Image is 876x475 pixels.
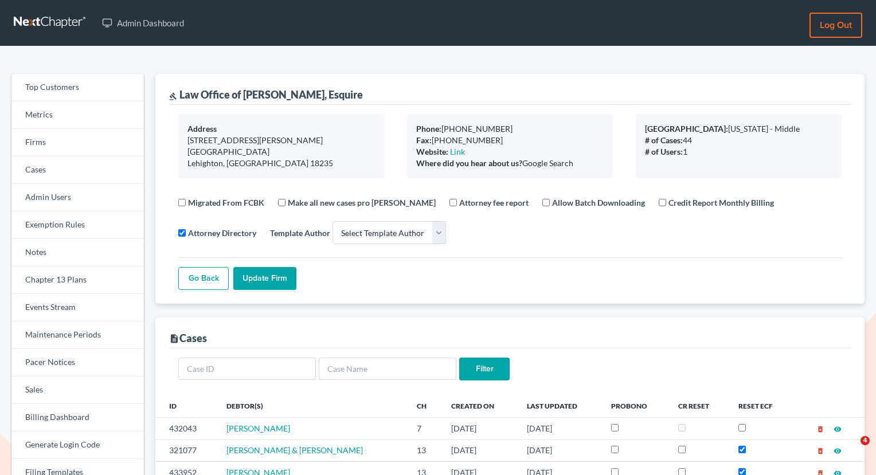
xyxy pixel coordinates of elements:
[11,129,144,156] a: Firms
[11,321,144,349] a: Maintenance Periods
[155,394,217,417] th: ID
[416,123,604,135] div: [PHONE_NUMBER]
[155,439,217,461] td: 321077
[11,431,144,459] a: Generate Login Code
[442,418,517,439] td: [DATE]
[169,88,363,101] div: Law Office of [PERSON_NAME], Esquire
[178,267,229,290] a: Go Back
[602,394,669,417] th: ProBono
[155,418,217,439] td: 432043
[270,227,330,239] label: Template Author
[416,158,522,168] b: Where did you hear about us?
[187,124,217,134] b: Address
[645,147,683,156] b: # of Users:
[169,333,179,344] i: description
[187,158,375,169] div: Lehighton, [GEOGRAPHIC_DATA] 18235
[459,358,510,380] input: Filter
[416,147,448,156] b: Website:
[416,135,604,146] div: [PHONE_NUMBER]
[11,376,144,404] a: Sales
[11,266,144,294] a: Chapter 13 Plans
[518,439,602,461] td: [DATE]
[11,74,144,101] a: Top Customers
[809,13,862,38] a: Log out
[816,425,824,433] i: delete_forever
[408,418,442,439] td: 7
[729,394,794,417] th: Reset ECF
[518,394,602,417] th: Last Updated
[169,92,177,100] i: gavel
[834,423,842,433] a: visibility
[668,197,774,209] label: Credit Report Monthly Billing
[861,436,870,445] span: 4
[834,445,842,455] a: visibility
[226,423,290,433] a: [PERSON_NAME]
[11,184,144,211] a: Admin Users
[217,394,408,417] th: Debtor(s)
[442,394,517,417] th: Created On
[669,394,730,417] th: CR Reset
[11,239,144,266] a: Notes
[178,358,316,380] input: Case ID
[552,197,645,209] label: Allow Batch Downloading
[233,267,296,290] input: Update Firm
[188,197,264,209] label: Migrated From FCBK
[416,124,441,134] b: Phone:
[319,358,456,380] input: Case Name
[187,135,375,158] div: [STREET_ADDRESS][PERSON_NAME] [GEOGRAPHIC_DATA]
[837,436,865,464] iframe: Intercom live chat
[450,147,465,156] a: Link
[816,445,824,455] a: delete_forever
[11,404,144,431] a: Billing Dashboard
[645,124,728,134] b: [GEOGRAPHIC_DATA]:
[416,135,432,145] b: Fax:
[169,331,207,345] div: Cases
[188,227,256,239] label: Attorney Directory
[408,439,442,461] td: 13
[408,394,442,417] th: Ch
[834,447,842,455] i: visibility
[11,211,144,239] a: Exemption Rules
[11,156,144,184] a: Cases
[645,146,832,158] div: 1
[834,425,842,433] i: visibility
[442,439,517,461] td: [DATE]
[459,197,529,209] label: Attorney fee report
[416,158,604,169] div: Google Search
[518,418,602,439] td: [DATE]
[645,123,832,135] div: [US_STATE] - Middle
[11,349,144,376] a: Pacer Notices
[11,294,144,321] a: Events Stream
[645,135,683,145] b: # of Cases:
[288,197,436,209] label: Make all new cases pro [PERSON_NAME]
[96,13,190,33] a: Admin Dashboard
[11,101,144,129] a: Metrics
[816,447,824,455] i: delete_forever
[816,423,824,433] a: delete_forever
[645,135,832,146] div: 44
[226,445,363,455] a: [PERSON_NAME] & [PERSON_NAME]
